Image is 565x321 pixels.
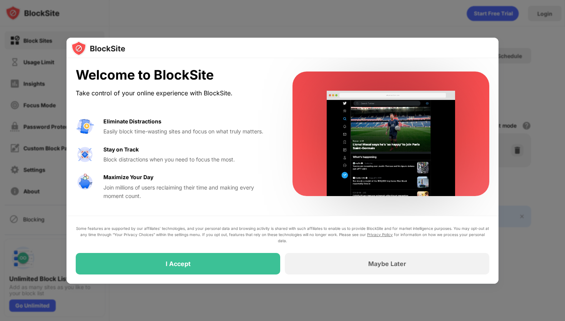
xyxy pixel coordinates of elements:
[166,260,191,268] div: I Accept
[368,260,406,268] div: Maybe Later
[103,117,161,126] div: Eliminate Distractions
[103,127,274,136] div: Easily block time-wasting sites and focus on what truly matters.
[76,88,274,99] div: Take control of your online experience with BlockSite.
[103,183,274,201] div: Join millions of users reclaiming their time and making every moment count.
[103,173,153,181] div: Maximize Your Day
[103,155,274,164] div: Block distractions when you need to focus the most.
[76,67,274,83] div: Welcome to BlockSite
[76,145,94,164] img: value-focus.svg
[71,41,125,56] img: logo-blocksite.svg
[76,225,489,244] div: Some features are supported by our affiliates’ technologies, and your personal data and browsing ...
[367,232,393,237] a: Privacy Policy
[76,173,94,191] img: value-safe-time.svg
[103,145,139,154] div: Stay on Track
[76,117,94,136] img: value-avoid-distractions.svg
